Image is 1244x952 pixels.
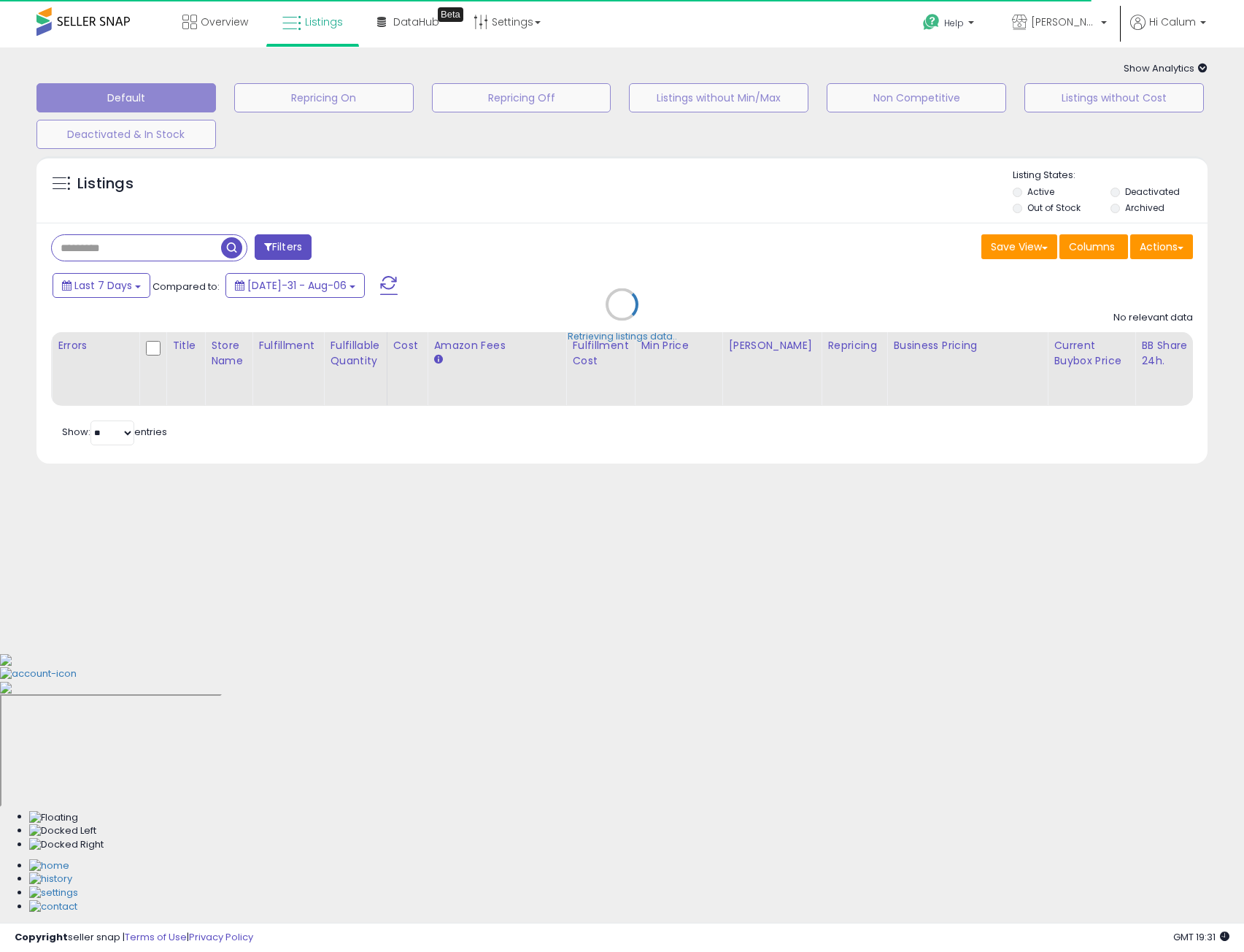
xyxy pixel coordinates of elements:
a: Hi Calum [1130,15,1206,47]
button: Listings without Cost [1024,83,1204,112]
div: Tooltip anchor [438,7,463,22]
span: Help [944,17,964,29]
button: Default [36,83,216,112]
img: Contact [29,900,77,914]
span: [PERSON_NAME] Essentials LLC [1031,15,1097,29]
button: Listings without Min/Max [629,83,808,112]
span: Show Analytics [1124,61,1208,75]
img: Docked Right [29,838,104,852]
div: Retrieving listings data.. [568,330,677,343]
span: Overview [201,15,248,29]
button: Repricing On [234,83,414,112]
a: Help [911,2,989,47]
button: Non Competitive [827,83,1006,112]
i: Get Help [922,13,940,31]
span: Hi Calum [1149,15,1196,29]
img: Floating [29,811,78,825]
img: Settings [29,886,78,900]
button: Deactivated & In Stock [36,120,216,149]
button: Repricing Off [432,83,611,112]
img: History [29,872,72,886]
img: Docked Left [29,824,96,838]
img: Home [29,859,69,873]
span: DataHub [393,15,439,29]
span: Listings [305,15,343,29]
